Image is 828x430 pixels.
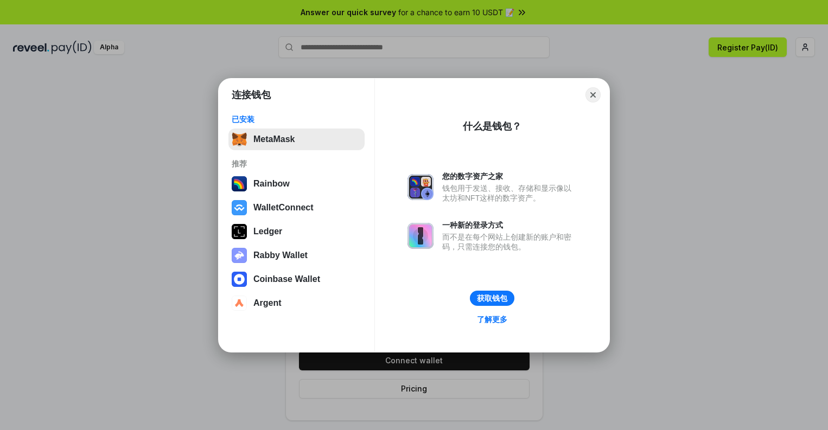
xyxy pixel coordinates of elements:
div: Argent [253,298,282,308]
img: svg+xml,%3Csvg%20width%3D%2228%22%20height%3D%2228%22%20viewBox%3D%220%200%2028%2028%22%20fill%3D... [232,272,247,287]
button: Argent [228,292,365,314]
div: 获取钱包 [477,293,507,303]
img: svg+xml,%3Csvg%20fill%3D%22none%22%20height%3D%2233%22%20viewBox%3D%220%200%2035%2033%22%20width%... [232,132,247,147]
img: svg+xml,%3Csvg%20xmlns%3D%22http%3A%2F%2Fwww.w3.org%2F2000%2Fsvg%22%20fill%3D%22none%22%20viewBox... [407,174,434,200]
div: 一种新的登录方式 [442,220,577,230]
button: MetaMask [228,129,365,150]
div: WalletConnect [253,203,314,213]
button: Rainbow [228,173,365,195]
div: MetaMask [253,134,295,144]
div: 钱包用于发送、接收、存储和显示像以太坊和NFT这样的数字资产。 [442,183,577,203]
button: Close [585,87,601,102]
div: Ledger [253,227,282,236]
img: svg+xml,%3Csvg%20xmlns%3D%22http%3A%2F%2Fwww.w3.org%2F2000%2Fsvg%22%20width%3D%2228%22%20height%3... [232,224,247,239]
div: 而不是在每个网站上创建新的账户和密码，只需连接您的钱包。 [442,232,577,252]
img: svg+xml,%3Csvg%20xmlns%3D%22http%3A%2F%2Fwww.w3.org%2F2000%2Fsvg%22%20fill%3D%22none%22%20viewBox... [232,248,247,263]
div: Coinbase Wallet [253,274,320,284]
img: svg+xml,%3Csvg%20xmlns%3D%22http%3A%2F%2Fwww.w3.org%2F2000%2Fsvg%22%20fill%3D%22none%22%20viewBox... [407,223,434,249]
img: svg+xml,%3Csvg%20width%3D%2228%22%20height%3D%2228%22%20viewBox%3D%220%200%2028%2028%22%20fill%3D... [232,296,247,311]
a: 了解更多 [470,312,514,326]
button: Coinbase Wallet [228,268,365,290]
img: svg+xml,%3Csvg%20width%3D%2228%22%20height%3D%2228%22%20viewBox%3D%220%200%2028%2028%22%20fill%3D... [232,200,247,215]
img: svg+xml,%3Csvg%20width%3D%22120%22%20height%3D%22120%22%20viewBox%3D%220%200%20120%20120%22%20fil... [232,176,247,191]
h1: 连接钱包 [232,88,271,101]
button: Ledger [228,221,365,242]
div: Rabby Wallet [253,251,308,260]
button: Rabby Wallet [228,245,365,266]
button: 获取钱包 [470,291,514,306]
div: 已安装 [232,114,361,124]
div: Rainbow [253,179,290,189]
div: 了解更多 [477,315,507,324]
div: 您的数字资产之家 [442,171,577,181]
div: 推荐 [232,159,361,169]
button: WalletConnect [228,197,365,219]
div: 什么是钱包？ [463,120,521,133]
